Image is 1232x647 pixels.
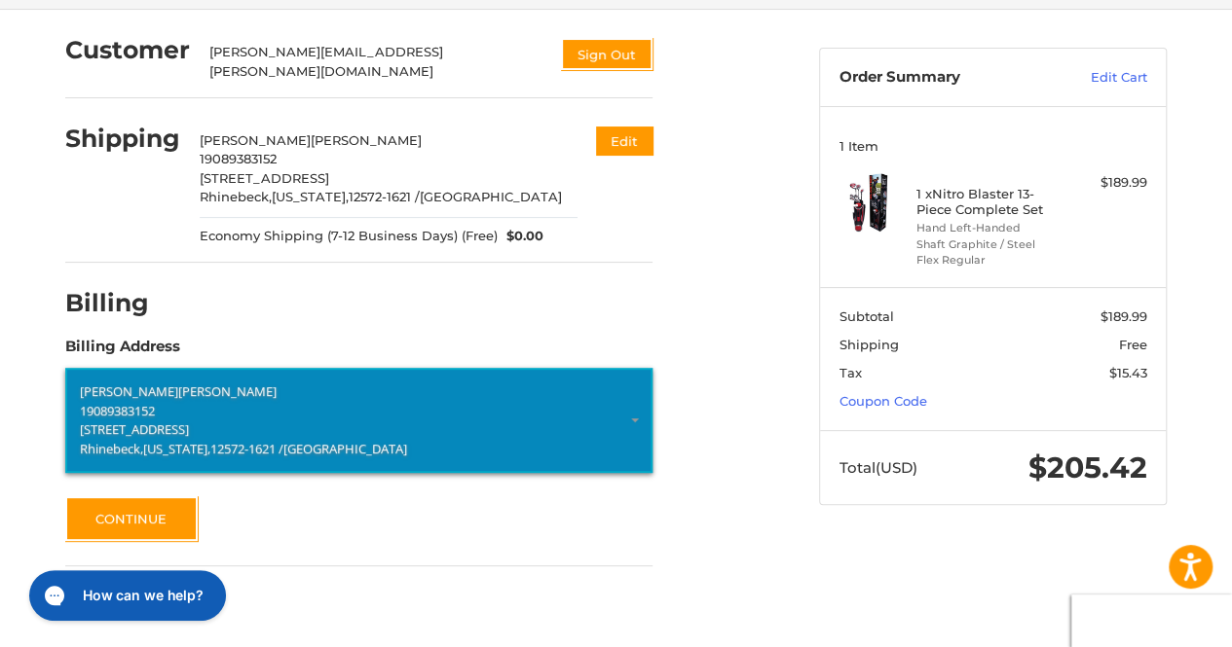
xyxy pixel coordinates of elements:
legend: Billing Address [65,336,180,367]
span: [GEOGRAPHIC_DATA] [420,189,562,204]
li: Shaft Graphite / Steel [916,236,1065,253]
span: Economy Shipping (7-12 Business Days) (Free) [200,227,498,246]
span: Total (USD) [840,458,917,477]
div: $189.99 [1070,173,1147,193]
h3: Order Summary [840,68,1049,88]
span: $0.00 [498,227,544,246]
li: Flex Regular [916,252,1065,269]
a: Edit Cart [1049,68,1147,88]
span: Rhinebeck, [80,439,143,456]
span: 12572-1621 / [210,439,283,456]
span: Free [1119,337,1147,352]
h3: 1 Item [840,138,1147,154]
span: Subtotal [840,308,894,324]
h2: Customer [65,35,190,65]
span: 19089383152 [80,401,155,418]
button: Continue [65,496,198,541]
span: [PERSON_NAME] [200,132,311,148]
span: $15.43 [1109,365,1147,380]
span: [PERSON_NAME] [178,382,277,400]
span: [STREET_ADDRESS] [200,170,329,186]
iframe: Gorgias live chat messenger [19,563,232,628]
a: Coupon Code [840,393,927,409]
span: 12572-1621 / [349,189,420,204]
span: Rhinebeck, [200,189,272,204]
h4: 1 x Nitro Blaster 13-Piece Complete Set [916,186,1065,218]
h2: Shipping [65,124,180,154]
iframe: Google Customer Reviews [1071,594,1232,647]
span: 19089383152 [200,151,277,166]
span: $205.42 [1028,449,1147,485]
span: [PERSON_NAME] [80,382,178,400]
span: [US_STATE], [272,189,349,204]
button: Sign Out [561,38,653,70]
div: [PERSON_NAME][EMAIL_ADDRESS][PERSON_NAME][DOMAIN_NAME] [209,43,542,81]
span: [PERSON_NAME] [311,132,422,148]
span: [STREET_ADDRESS] [80,420,189,438]
button: Edit [596,126,653,155]
span: Shipping [840,337,899,352]
span: $189.99 [1101,308,1147,324]
a: Enter or select a different address [65,368,653,473]
h2: Billing [65,288,179,318]
span: Tax [840,365,862,380]
span: [GEOGRAPHIC_DATA] [283,439,407,456]
span: [US_STATE], [143,439,210,456]
li: Hand Left-Handed [916,220,1065,236]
